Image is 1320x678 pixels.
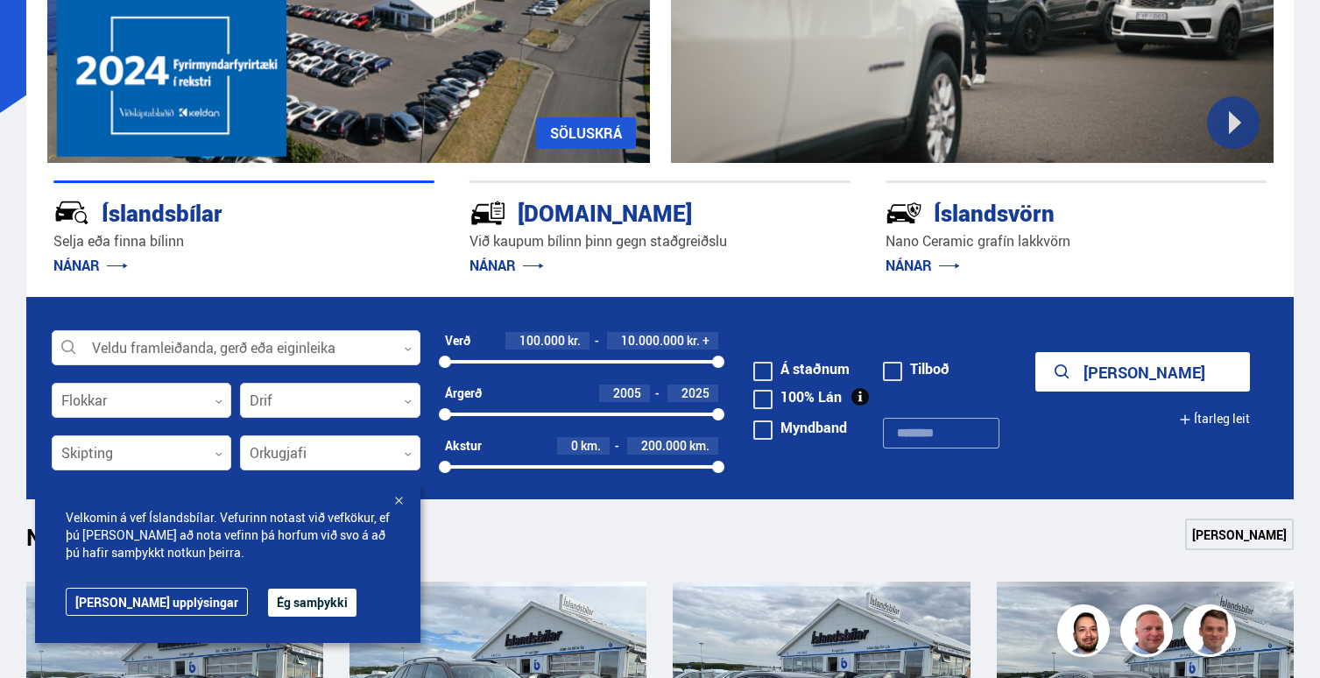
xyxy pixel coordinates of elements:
[14,7,67,60] button: Opna LiveChat spjallviðmót
[613,385,641,401] span: 2005
[53,196,372,227] div: Íslandsbílar
[568,334,581,348] span: kr.
[445,386,482,400] div: Árgerð
[469,231,851,251] p: Við kaupum bílinn þinn gegn staðgreiðslu
[469,194,506,231] img: tr5P-W3DuiFaO7aO.svg
[687,334,700,348] span: kr.
[469,256,544,275] a: NÁNAR
[53,194,90,231] img: JRvxyua_JYH6wB4c.svg
[753,420,847,434] label: Myndband
[445,334,470,348] div: Verð
[886,231,1267,251] p: Nano Ceramic grafín lakkvörn
[66,509,390,561] span: Velkomin á vef Íslandsbílar. Vefurinn notast við vefkökur, ef þú [PERSON_NAME] að nota vefinn þá ...
[689,439,709,453] span: km.
[1123,607,1175,660] img: siFngHWaQ9KaOqBr.png
[1035,352,1250,392] button: [PERSON_NAME]
[886,194,922,231] img: -Svtn6bYgwAsiwNX.svg
[536,117,636,149] a: SÖLUSKRÁ
[1179,399,1250,439] button: Ítarleg leit
[1060,607,1112,660] img: nhp88E3Fdnt1Opn2.png
[571,437,578,454] span: 0
[469,196,788,227] div: [DOMAIN_NAME]
[1186,607,1239,660] img: FbJEzSuNWCJXmdc-.webp
[581,439,601,453] span: km.
[641,437,687,454] span: 200.000
[268,589,356,617] button: Ég samþykki
[519,332,565,349] span: 100.000
[26,524,166,561] h1: Nýtt á skrá
[53,231,434,251] p: Selja eða finna bílinn
[883,362,949,376] label: Tilboð
[66,588,248,616] a: [PERSON_NAME] upplýsingar
[886,196,1204,227] div: Íslandsvörn
[702,334,709,348] span: +
[753,362,850,376] label: Á staðnum
[445,439,482,453] div: Akstur
[753,390,842,404] label: 100% Lán
[681,385,709,401] span: 2025
[886,256,960,275] a: NÁNAR
[53,256,128,275] a: NÁNAR
[1185,519,1294,550] a: [PERSON_NAME]
[621,332,684,349] span: 10.000.000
